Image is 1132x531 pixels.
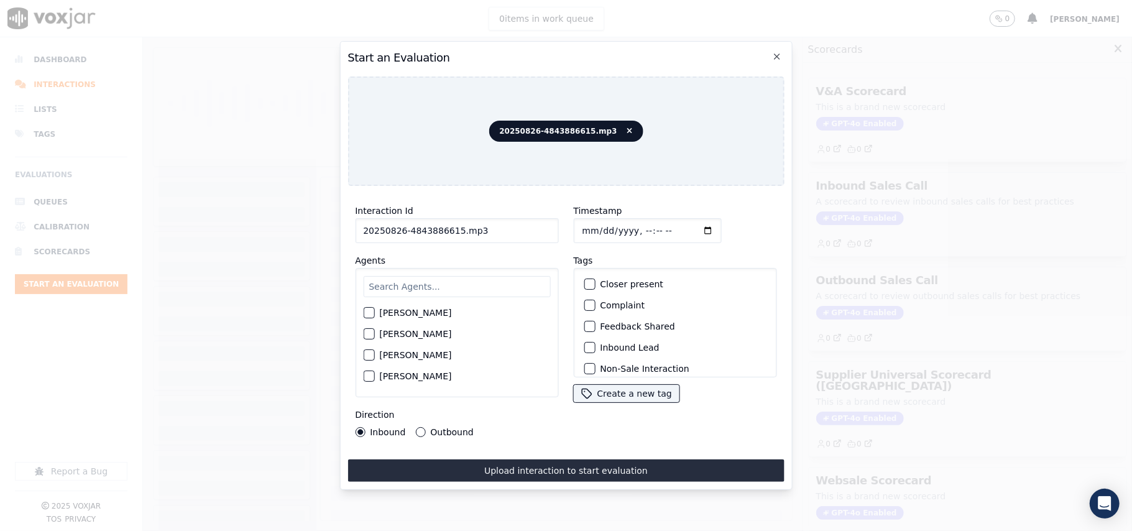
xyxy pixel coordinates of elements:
h2: Start an Evaluation [347,49,784,67]
label: Tags [573,256,592,265]
button: Upload interaction to start evaluation [347,459,784,482]
label: Agents [355,256,385,265]
label: Feedback Shared [600,322,674,331]
label: Closer present [600,280,663,289]
input: Search Agents... [363,276,550,297]
label: Inbound Lead [600,343,659,352]
span: 20250826-4843886615.mp3 [489,121,643,142]
label: Complaint [600,301,645,310]
button: Create a new tag [573,385,679,402]
label: [PERSON_NAME] [379,330,451,338]
label: Timestamp [573,206,622,216]
label: [PERSON_NAME] [379,308,451,317]
label: [PERSON_NAME] [379,351,451,359]
div: Open Intercom Messenger [1090,489,1120,519]
label: Non-Sale Interaction [600,364,689,373]
label: Interaction Id [355,206,413,216]
input: reference id, file name, etc [355,218,558,243]
label: Outbound [430,428,473,436]
label: Direction [355,410,394,420]
label: [PERSON_NAME] [379,372,451,381]
label: Inbound [370,428,405,436]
